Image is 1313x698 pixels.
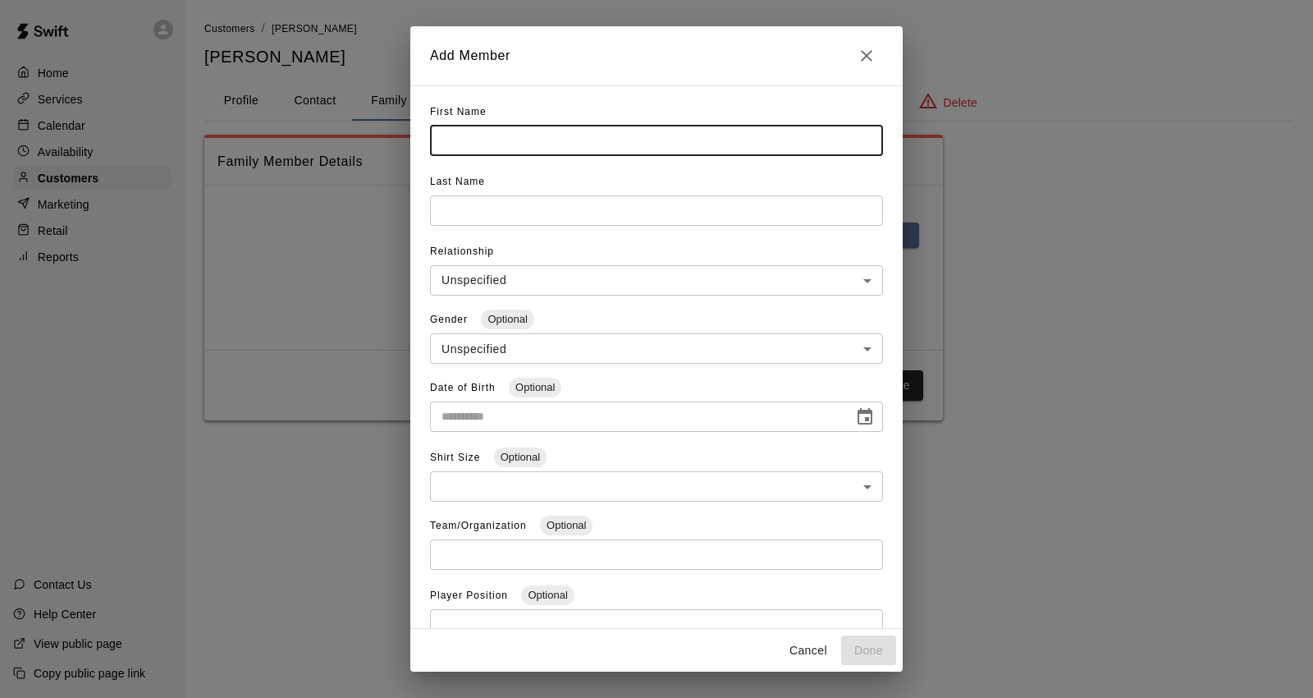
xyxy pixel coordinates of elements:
[481,313,533,325] span: Optional
[782,636,835,666] button: Cancel
[430,246,494,257] span: Relationship
[410,26,903,85] h2: Add Member
[430,520,530,531] span: Team/Organization
[509,381,561,393] span: Optional
[430,590,511,601] span: Player Position
[849,401,881,434] button: Choose date
[430,333,883,364] div: Unspecified
[430,265,883,296] div: Unspecified
[850,39,883,72] button: Close
[521,589,574,601] span: Optional
[430,106,487,117] span: First Name
[430,314,471,325] span: Gender
[430,382,499,393] span: Date of Birth
[494,451,547,463] span: Optional
[430,176,485,187] span: Last Name
[430,452,484,463] span: Shirt Size
[540,519,592,531] span: Optional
